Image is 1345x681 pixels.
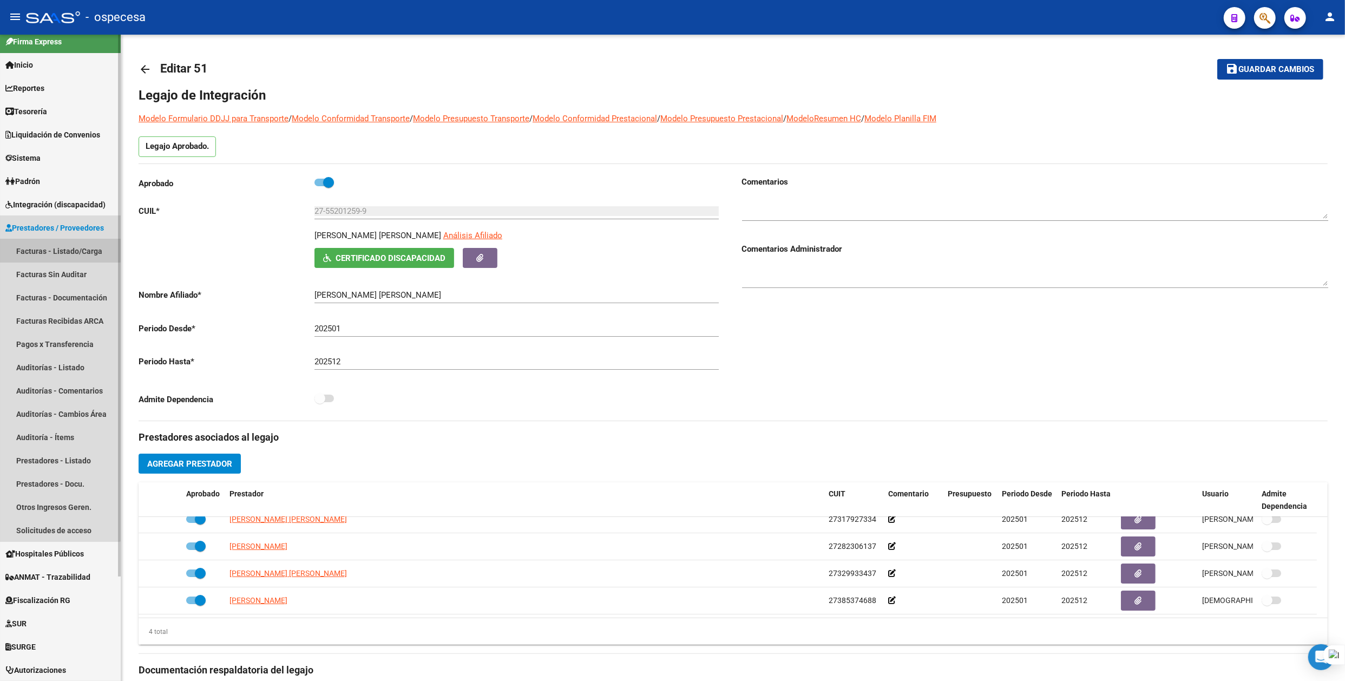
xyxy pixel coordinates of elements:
span: [PERSON_NAME] P [DATE] [1202,515,1294,523]
span: 202501 [1002,542,1028,551]
span: SURGE [5,641,36,653]
span: CUIT [829,489,845,498]
p: Aprobado [139,178,314,189]
mat-icon: arrow_back [139,63,152,76]
p: Periodo Desde [139,323,314,335]
p: Nombre Afiliado [139,289,314,301]
span: Análisis Afiliado [443,231,502,240]
span: ANMAT - Trazabilidad [5,571,90,583]
span: Usuario [1202,489,1229,498]
span: 202501 [1002,596,1028,605]
datatable-header-cell: Periodo Hasta [1057,482,1117,518]
a: Modelo Presupuesto Prestacional [660,114,783,123]
mat-icon: menu [9,10,22,23]
span: Prestadores / Proveedores [5,222,104,234]
span: 202512 [1061,596,1087,605]
span: Inicio [5,59,33,71]
span: Liquidación de Convenios [5,129,100,141]
span: Tesorería [5,106,47,117]
span: Hospitales Públicos [5,548,84,560]
span: 202512 [1061,542,1087,551]
span: 202512 [1061,569,1087,578]
h3: Documentación respaldatoria del legajo [139,663,1328,678]
p: [PERSON_NAME] [PERSON_NAME] [314,230,441,241]
span: SUR [5,618,27,630]
p: Admite Dependencia [139,394,314,405]
datatable-header-cell: Usuario [1198,482,1257,518]
span: Comentario [888,489,929,498]
span: 27317927334 [829,515,876,523]
span: Fiscalización RG [5,594,70,606]
span: 27385374688 [829,596,876,605]
span: Sistema [5,152,41,164]
h3: Prestadores asociados al legajo [139,430,1328,445]
span: [PERSON_NAME] [DATE] [1202,569,1287,578]
span: 202501 [1002,569,1028,578]
a: Modelo Conformidad Transporte [292,114,410,123]
datatable-header-cell: Admite Dependencia [1257,482,1317,518]
a: Modelo Presupuesto Transporte [413,114,529,123]
a: Modelo Formulario DDJJ para Transporte [139,114,288,123]
mat-icon: save [1226,62,1239,75]
span: Firma Express [5,36,62,48]
button: Guardar cambios [1217,59,1323,79]
datatable-header-cell: Prestador [225,482,824,518]
span: Editar 51 [160,62,208,75]
p: Legajo Aprobado. [139,136,216,157]
div: Open Intercom Messenger [1308,644,1334,670]
span: Presupuesto [948,489,992,498]
span: 27329933437 [829,569,876,578]
span: 202512 [1061,515,1087,523]
h3: Comentarios Administrador [742,243,1328,255]
span: [PERSON_NAME] P [DATE] [1202,542,1294,551]
div: 4 total [139,626,168,638]
button: Certificado Discapacidad [314,248,454,268]
h1: Legajo de Integración [139,87,1328,104]
span: Admite Dependencia [1262,489,1307,510]
span: Prestador [229,489,264,498]
p: CUIL [139,205,314,217]
a: Modelo Conformidad Prestacional [533,114,657,123]
span: 202501 [1002,515,1028,523]
datatable-header-cell: Presupuesto [943,482,998,518]
span: Reportes [5,82,44,94]
span: Aprobado [186,489,220,498]
span: [PERSON_NAME] [PERSON_NAME] [229,569,347,578]
h3: Comentarios [742,176,1328,188]
span: Certificado Discapacidad [336,253,445,263]
datatable-header-cell: Aprobado [182,482,225,518]
span: [PERSON_NAME] [229,596,287,605]
mat-icon: person [1323,10,1336,23]
span: Periodo Hasta [1061,489,1111,498]
span: [PERSON_NAME] [229,542,287,551]
p: Periodo Hasta [139,356,314,368]
span: [PERSON_NAME] [PERSON_NAME] [229,515,347,523]
datatable-header-cell: Periodo Desde [998,482,1057,518]
a: Modelo Planilla FIM [864,114,936,123]
span: Padrón [5,175,40,187]
span: Agregar Prestador [147,459,232,469]
a: ModeloResumen HC [786,114,861,123]
span: Periodo Desde [1002,489,1052,498]
span: - ospecesa [86,5,146,29]
span: Autorizaciones [5,664,66,676]
datatable-header-cell: Comentario [884,482,943,518]
span: Guardar cambios [1239,65,1315,75]
span: Integración (discapacidad) [5,199,106,211]
span: 27282306137 [829,542,876,551]
datatable-header-cell: CUIT [824,482,884,518]
button: Agregar Prestador [139,454,241,474]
